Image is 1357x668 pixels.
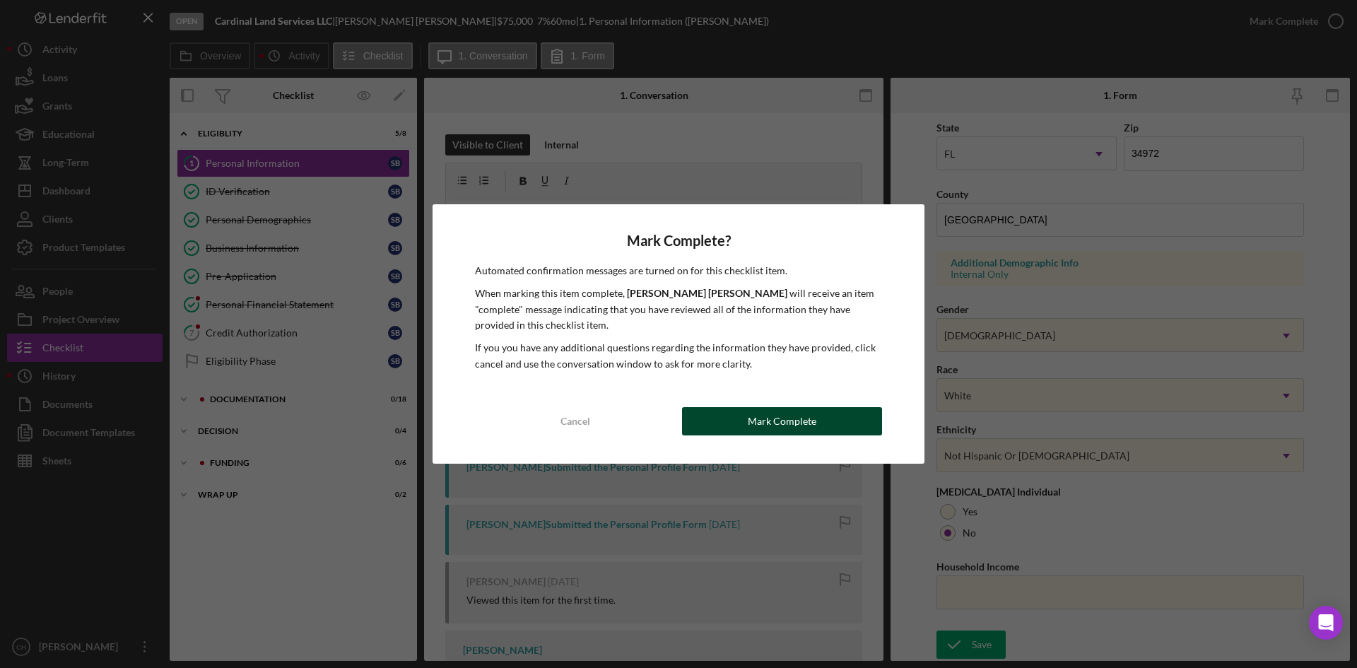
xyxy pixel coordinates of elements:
button: Cancel [475,407,675,435]
div: Cancel [560,407,590,435]
p: If you you have any additional questions regarding the information they have provided, click canc... [475,340,882,372]
p: Automated confirmation messages are turned on for this checklist item. [475,263,882,279]
b: [PERSON_NAME] [PERSON_NAME] [627,287,787,299]
div: Mark Complete [748,407,816,435]
div: Open Intercom Messenger [1309,606,1343,640]
p: When marking this item complete, will receive an item "complete" message indicating that you have... [475,286,882,333]
button: Mark Complete [682,407,882,435]
h4: Mark Complete? [475,233,882,249]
